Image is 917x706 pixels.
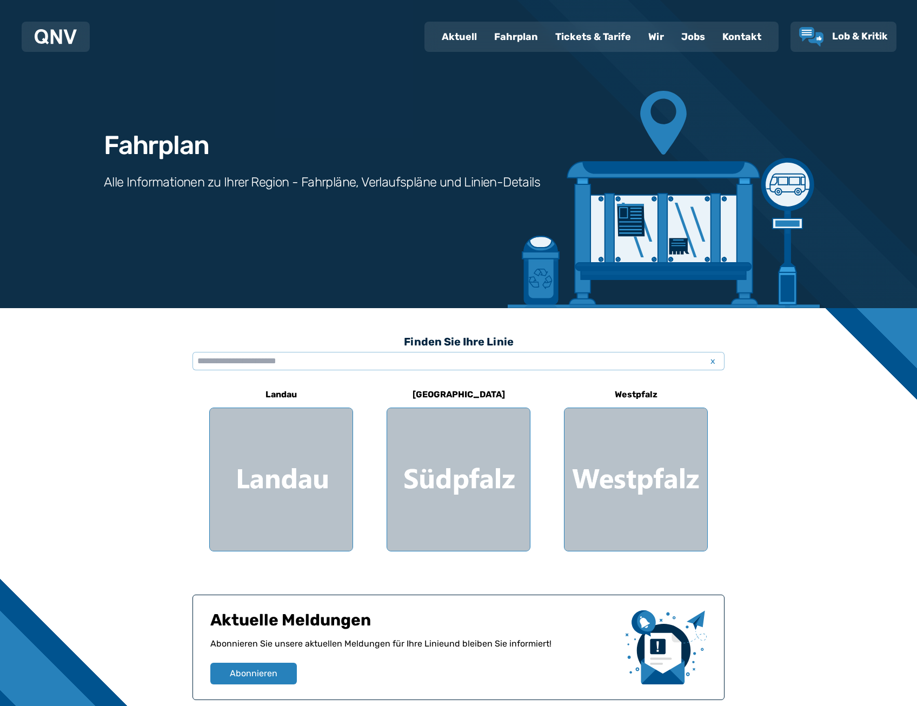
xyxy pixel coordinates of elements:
[640,23,673,51] a: Wir
[705,355,720,368] span: x
[408,386,509,403] h6: [GEOGRAPHIC_DATA]
[210,610,617,637] h1: Aktuelle Meldungen
[547,23,640,51] a: Tickets & Tarife
[626,610,707,684] img: newsletter
[35,29,77,44] img: QNV Logo
[261,386,301,403] h6: Landau
[564,382,708,551] a: Westpfalz Region Westpfalz
[486,23,547,51] a: Fahrplan
[209,382,353,551] a: Landau Region Landau
[799,27,888,46] a: Lob & Kritik
[433,23,486,51] a: Aktuell
[832,30,888,42] span: Lob & Kritik
[210,637,617,663] p: Abonnieren Sie unsere aktuellen Meldungen für Ihre Linie und bleiben Sie informiert!
[210,663,297,684] button: Abonnieren
[35,26,77,48] a: QNV Logo
[714,23,770,51] a: Kontakt
[192,330,725,354] h3: Finden Sie Ihre Linie
[104,132,209,158] h1: Fahrplan
[230,667,277,680] span: Abonnieren
[104,174,540,191] h3: Alle Informationen zu Ihrer Region - Fahrpläne, Verlaufspläne und Linien-Details
[387,382,530,551] a: [GEOGRAPHIC_DATA] Region Südpfalz
[673,23,714,51] a: Jobs
[610,386,662,403] h6: Westpfalz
